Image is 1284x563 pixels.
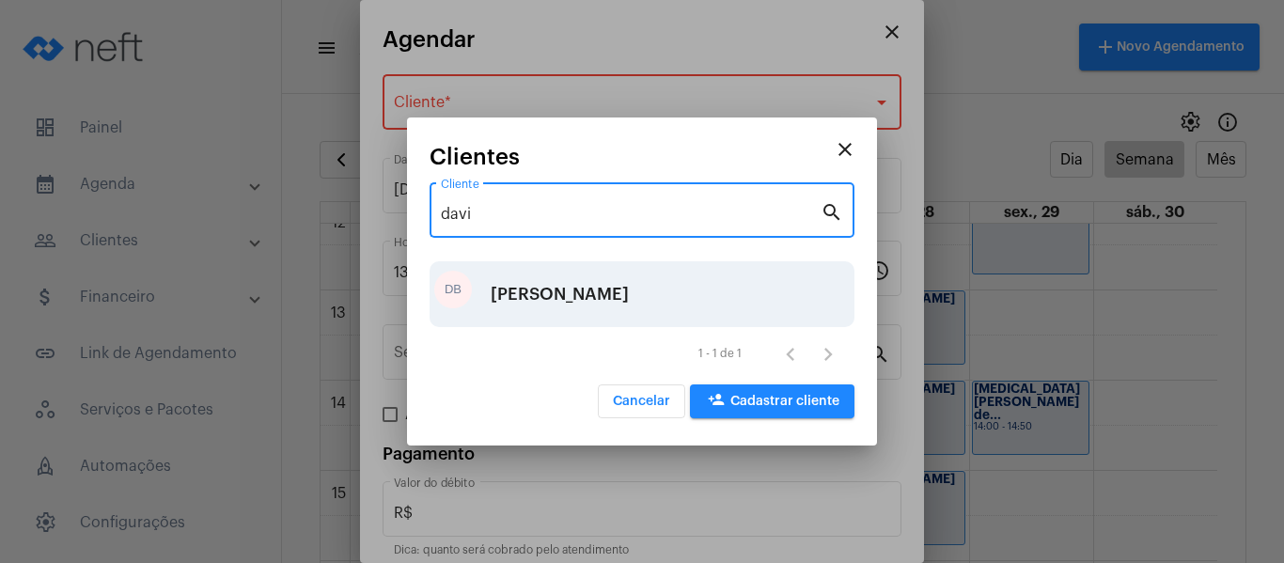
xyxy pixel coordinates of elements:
mat-icon: close [834,138,856,161]
span: Cadastrar cliente [705,395,839,408]
mat-icon: search [821,200,843,223]
button: Cadastrar cliente [690,384,854,418]
div: 1 - 1 de 1 [698,348,742,360]
span: Clientes [430,145,520,169]
button: Cancelar [598,384,685,418]
button: Página anterior [772,335,809,372]
button: Próxima página [809,335,847,372]
div: DB [434,271,472,308]
input: Pesquisar cliente [441,206,821,223]
mat-icon: person_add [705,391,728,414]
div: [PERSON_NAME] [491,266,629,322]
span: Cancelar [613,395,670,408]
